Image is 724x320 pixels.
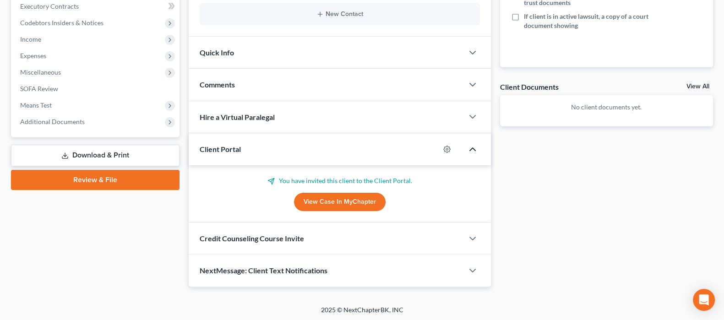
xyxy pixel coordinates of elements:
p: No client documents yet. [507,103,706,112]
span: Comments [200,80,235,89]
a: Review & File [11,170,180,190]
span: Means Test [20,101,52,109]
span: Executory Contracts [20,2,79,10]
span: NextMessage: Client Text Notifications [200,266,327,275]
span: Miscellaneous [20,68,61,76]
a: SOFA Review [13,81,180,97]
div: Client Documents [500,82,559,92]
button: New Contact [207,11,472,18]
span: Hire a Virtual Paralegal [200,113,275,121]
span: Income [20,35,41,43]
div: Open Intercom Messenger [693,289,715,311]
span: Quick Info [200,48,234,57]
span: Client Portal [200,145,241,153]
span: Expenses [20,52,46,60]
span: If client is in active lawsuit, a copy of a court document showing [524,12,652,30]
a: View All [686,83,709,90]
span: Additional Documents [20,118,85,125]
span: Credit Counseling Course Invite [200,234,304,243]
span: Codebtors Insiders & Notices [20,19,103,27]
a: View Case in MyChapter [294,193,386,211]
p: You have invited this client to the Client Portal. [200,176,479,185]
span: SOFA Review [20,85,58,92]
a: Download & Print [11,145,180,166]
